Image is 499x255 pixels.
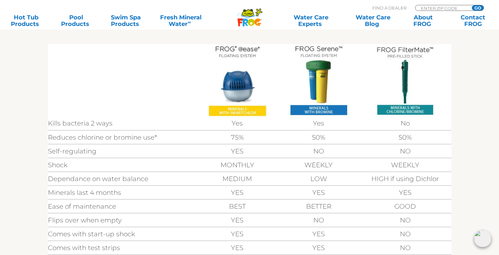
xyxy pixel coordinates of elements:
td: NO [278,146,359,156]
td: NO [359,146,451,156]
td: Self-regulating [48,146,197,156]
sup: ∞ [188,19,191,25]
td: NO [359,215,451,225]
input: Zip Code Form [420,5,465,11]
td: Comes with start-up shock [48,229,197,239]
td: 75% [197,132,278,143]
td: Kills bacteria 2 ways [48,118,197,129]
td: YES [197,215,278,225]
td: YES [197,243,278,253]
td: YES [197,229,278,239]
td: GOOD [359,201,451,212]
td: YES [278,243,359,253]
td: Yes [197,118,278,129]
td: Shock [48,160,197,170]
td: HIGH if using Dichlor [359,174,451,184]
a: Water CareBlog [354,14,392,27]
td: NO [359,243,451,253]
td: 50% [359,132,451,143]
td: BETTER [278,201,359,212]
td: YES [278,187,359,198]
td: WEEKLY [278,160,359,170]
img: openIcon [474,230,491,247]
td: YES [359,187,451,198]
a: Water CareExperts [279,14,343,27]
td: Ease of maintenance [48,201,197,212]
a: Fresh MineralWater∞ [156,14,205,27]
td: BEST [197,201,278,212]
td: NO [359,229,451,239]
a: AboutFROG [404,14,442,27]
td: Minerals last 4 months [48,187,197,198]
td: YES [278,229,359,239]
td: Reduces chlorine or bromine use* [48,132,197,143]
a: PoolProducts [56,14,95,27]
input: GO [472,5,484,11]
td: YES [197,146,278,156]
td: MEDIUM [197,174,278,184]
td: NO [278,215,359,225]
td: MONTHLY [197,160,278,170]
td: Dependance on water balance [48,174,197,184]
a: Swim SpaProducts [107,14,145,27]
td: WEEKLY [359,160,451,170]
td: Flips over when empty [48,215,197,225]
a: Hot TubProducts [7,14,45,27]
td: Yes [278,118,359,129]
td: 50% [278,132,359,143]
td: LOW [278,174,359,184]
td: YES [197,187,278,198]
p: Find A Dealer [372,5,406,11]
td: No [359,118,451,129]
a: ContactFROG [454,14,492,27]
td: Comes with test strips [48,243,197,253]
